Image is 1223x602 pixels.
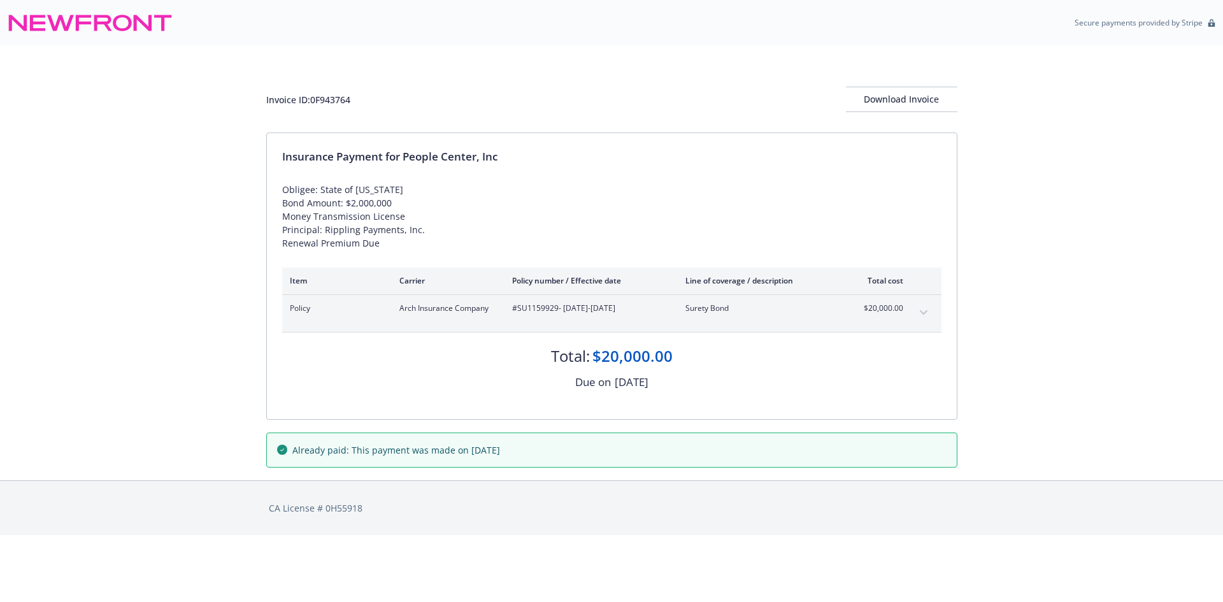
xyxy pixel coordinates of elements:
div: Total cost [855,275,903,286]
div: Total: [551,345,590,367]
div: Invoice ID: 0F943764 [266,93,350,106]
span: #SU1159929 - [DATE]-[DATE] [512,303,665,314]
div: Due on [575,374,611,391]
div: Policy number / Effective date [512,275,665,286]
button: Download Invoice [846,87,957,112]
span: Surety Bond [685,303,835,314]
div: [DATE] [615,374,648,391]
span: Policy [290,303,379,314]
div: Carrier [399,275,492,286]
span: Already paid: This payment was made on [DATE] [292,443,500,457]
span: Arch Insurance Company [399,303,492,314]
div: Obligee: State of [US_STATE] Bond Amount: $2,000,000 Money Transmission License Principal: Rippli... [282,183,941,250]
div: $20,000.00 [592,345,673,367]
button: expand content [913,303,934,323]
div: PolicyArch Insurance Company#SU1159929- [DATE]-[DATE]Surety Bond$20,000.00expand content [282,295,941,332]
p: Secure payments provided by Stripe [1075,17,1203,28]
div: CA License # 0H55918 [269,501,955,515]
div: Item [290,275,379,286]
div: Line of coverage / description [685,275,835,286]
div: Insurance Payment for People Center, Inc [282,148,941,165]
span: $20,000.00 [855,303,903,314]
